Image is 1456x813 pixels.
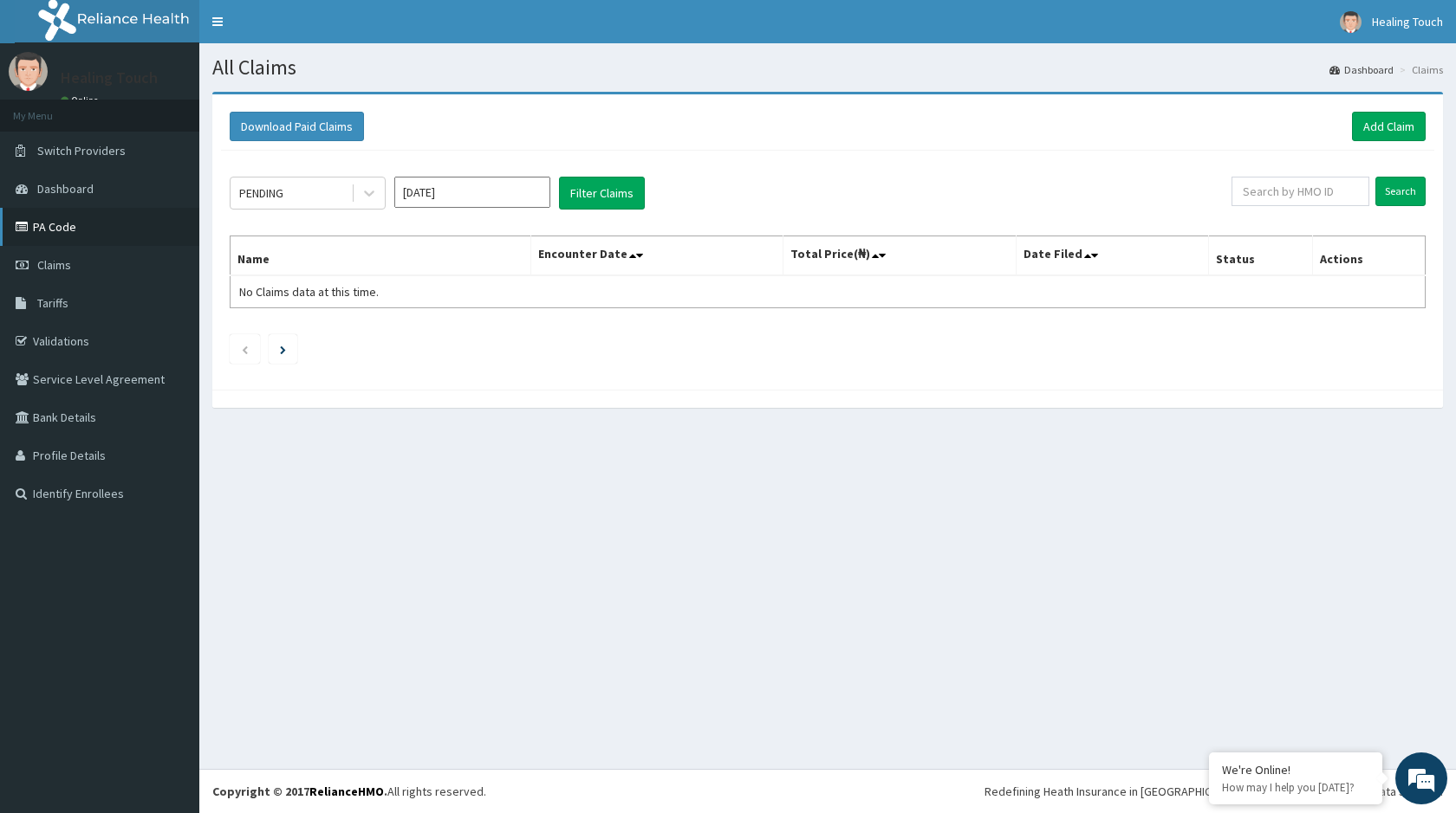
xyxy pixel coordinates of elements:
[37,295,68,311] span: Tariffs
[1352,112,1426,141] a: Add Claim
[239,184,283,202] div: PENDING
[1232,177,1369,206] input: Search by HMO ID
[212,784,387,799] strong: Copyright © 2017 .
[1016,236,1209,276] th: Date Filed
[37,143,126,158] span: Switch Providers
[1395,62,1443,77] li: Claims
[37,181,94,197] span: Dashboard
[1372,14,1443,29] span: Healing Touch
[230,112,364,141] button: Download Paid Claims
[1222,762,1369,778] div: We're Online!
[309,784,384,799] a: RelianceHMO
[61,70,158,86] p: Healing Touch
[783,236,1016,276] th: Total Price(₦)
[199,769,1456,813] footer: All rights reserved.
[1222,780,1369,795] p: How may I help you today?
[394,177,550,208] input: Select Month and Year
[241,341,249,357] a: Previous page
[61,94,102,106] a: Online
[985,783,1443,800] div: Redefining Heath Insurance in [GEOGRAPHIC_DATA] using Telemedicine and Data Science!
[1340,11,1362,33] img: User Image
[280,341,286,357] a: Next page
[212,56,1443,79] h1: All Claims
[1329,62,1394,77] a: Dashboard
[1313,236,1426,276] th: Actions
[9,52,48,91] img: User Image
[231,236,531,276] th: Name
[1375,177,1426,206] input: Search
[1209,236,1313,276] th: Status
[531,236,783,276] th: Encounter Date
[559,177,645,210] button: Filter Claims
[239,284,379,300] span: No Claims data at this time.
[37,257,71,273] span: Claims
